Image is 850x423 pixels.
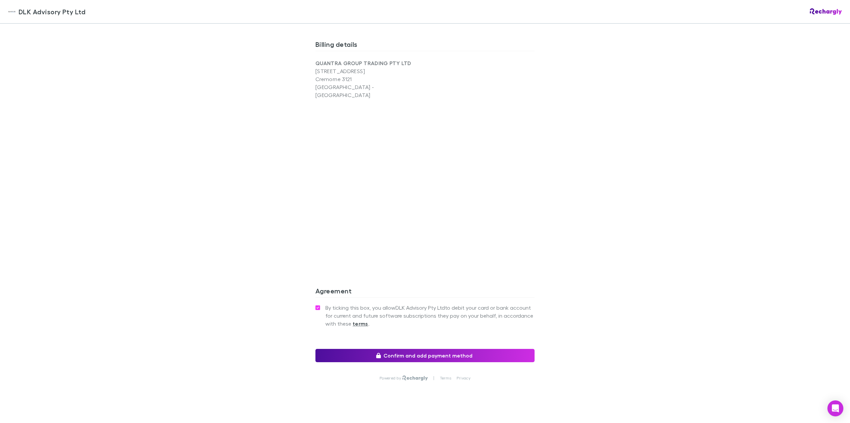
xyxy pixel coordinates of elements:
h3: Agreement [315,287,535,297]
iframe: Secure address input frame [314,103,536,256]
span: By ticking this box, you allow DLK Advisory Pty Ltd to debit your card or bank account for curren... [325,304,535,328]
div: Open Intercom Messenger [827,400,843,416]
p: [STREET_ADDRESS] [315,67,425,75]
p: QUANTRA GROUP TRADING PTY LTD [315,59,425,67]
a: Terms [440,375,451,381]
img: Rechargly Logo [402,375,428,381]
p: [GEOGRAPHIC_DATA] - [GEOGRAPHIC_DATA] [315,83,425,99]
strong: terms [353,320,368,327]
h3: Billing details [315,40,535,51]
img: DLK Advisory Pty Ltd's Logo [8,8,16,16]
p: | [433,375,434,381]
a: Privacy [457,375,470,381]
p: Cremorne 3121 [315,75,425,83]
span: DLK Advisory Pty Ltd [19,7,85,17]
button: Confirm and add payment method [315,349,535,362]
img: Rechargly Logo [810,8,842,15]
p: Powered by [380,375,402,381]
